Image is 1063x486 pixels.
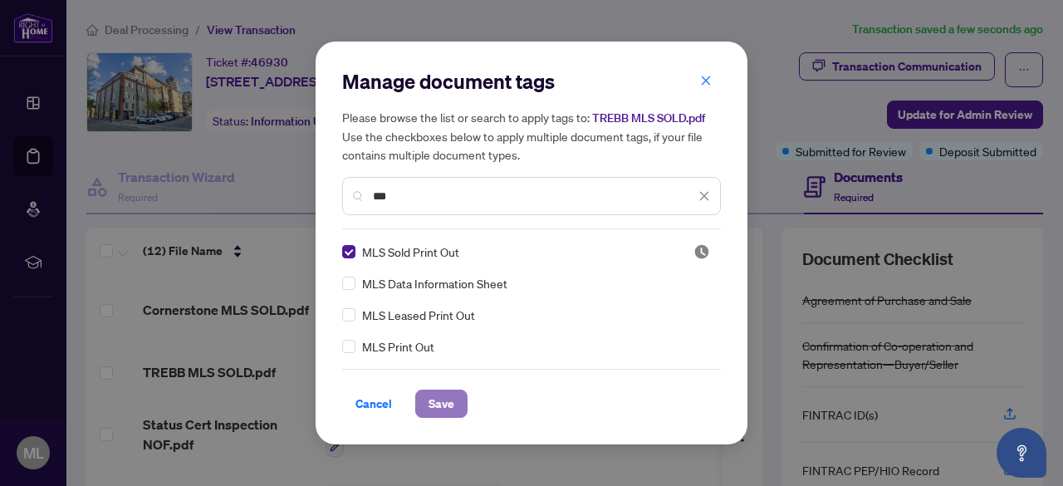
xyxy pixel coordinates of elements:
h5: Please browse the list or search to apply tags to: Use the checkboxes below to apply multiple doc... [342,108,721,164]
span: TREBB MLS SOLD.pdf [592,110,705,125]
button: Open asap [997,428,1046,478]
h2: Manage document tags [342,68,721,95]
span: Pending Review [693,243,710,260]
img: status [693,243,710,260]
button: Save [415,390,468,418]
span: close [700,75,712,86]
span: Cancel [355,390,392,417]
span: MLS Leased Print Out [362,306,475,324]
span: MLS Sold Print Out [362,243,459,261]
span: Save [429,390,454,417]
span: MLS Data Information Sheet [362,274,507,292]
span: close [698,190,710,202]
button: Cancel [342,390,405,418]
span: MLS Print Out [362,337,434,356]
